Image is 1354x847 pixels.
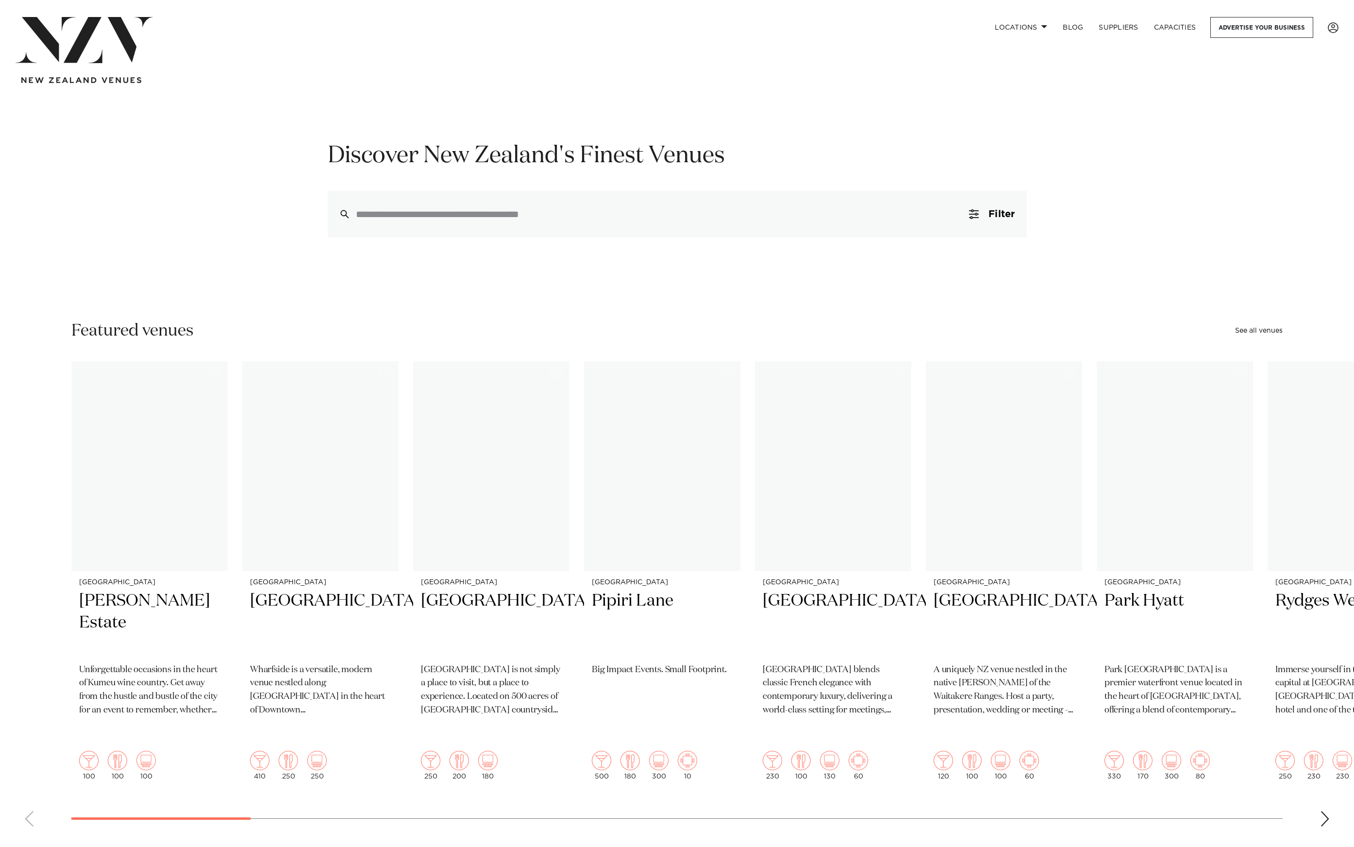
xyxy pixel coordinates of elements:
[1162,751,1181,780] div: 300
[79,663,220,718] p: Unforgettable occasions in the heart of Kumeu wine country. Get away from the hustle and bustle o...
[763,590,903,656] h2: [GEOGRAPHIC_DATA]
[1146,17,1204,38] a: Capacities
[926,361,1082,788] swiper-slide: 6 / 48
[1104,590,1245,656] h2: Park Hyatt
[820,751,839,780] div: 130
[71,320,194,342] h2: Featured venues
[79,579,220,586] small: [GEOGRAPHIC_DATA]
[1104,751,1124,780] div: 330
[108,751,127,780] div: 100
[250,751,269,770] img: cocktail.png
[755,361,911,788] a: Sofitel Auckland Viaduct Harbour hotel venue [GEOGRAPHIC_DATA] [GEOGRAPHIC_DATA] [GEOGRAPHIC_DATA...
[279,751,298,780] div: 250
[763,751,782,780] div: 230
[991,751,1010,770] img: theatre.png
[307,751,327,780] div: 250
[250,590,391,656] h2: [GEOGRAPHIC_DATA]
[1133,751,1153,780] div: 170
[1235,327,1283,334] a: See all venues
[136,751,156,770] img: theatre.png
[421,663,562,718] p: [GEOGRAPHIC_DATA] is not simply a place to visit, but a place to experience. Located on 500 acres...
[242,361,399,788] swiper-slide: 2 / 48
[1055,17,1091,38] a: BLOG
[16,17,153,63] img: nzv-logo.png
[328,141,1027,171] h1: Discover New Zealand's Finest Venues
[1275,751,1295,780] div: 250
[584,361,740,788] a: [GEOGRAPHIC_DATA] Pipiri Lane Big Impact Events. Small Footprint. 500 180 300 10
[478,751,498,780] div: 180
[592,663,733,677] p: Big Impact Events. Small Footprint.
[620,751,640,780] div: 180
[987,17,1055,38] a: Locations
[649,751,669,780] div: 300
[307,751,327,770] img: theatre.png
[421,590,562,656] h2: [GEOGRAPHIC_DATA]
[763,663,903,718] p: [GEOGRAPHIC_DATA] blends classic French elegance with contemporary luxury, delivering a world-cla...
[849,751,868,780] div: 60
[649,751,669,770] img: theatre.png
[791,751,811,780] div: 100
[242,361,399,788] a: [GEOGRAPHIC_DATA] [GEOGRAPHIC_DATA] Wharfside is a versatile, modern venue nestled along [GEOGRAP...
[1133,751,1153,770] img: dining.png
[849,751,868,770] img: meeting.png
[620,751,640,770] img: dining.png
[1333,751,1352,780] div: 230
[79,751,99,770] img: cocktail.png
[763,751,782,770] img: cocktail.png
[21,77,141,84] img: new-zealand-venues-text.png
[413,361,569,788] swiper-slide: 3 / 48
[250,579,391,586] small: [GEOGRAPHIC_DATA]
[1304,751,1323,780] div: 230
[1304,751,1323,770] img: dining.png
[988,209,1015,219] span: Filter
[1162,751,1181,770] img: theatre.png
[962,751,982,770] img: dining.png
[1210,17,1313,38] a: Advertise your business
[71,361,228,788] swiper-slide: 1 / 48
[592,590,733,656] h2: Pipiri Lane
[926,361,1082,788] a: [GEOGRAPHIC_DATA] [GEOGRAPHIC_DATA] A uniquely NZ venue nestled in the native [PERSON_NAME] of th...
[71,361,228,788] a: [GEOGRAPHIC_DATA] [PERSON_NAME] Estate Unforgettable occasions in the heart of Kumeu wine country...
[79,751,99,780] div: 100
[934,579,1074,586] small: [GEOGRAPHIC_DATA]
[678,751,697,780] div: 10
[1190,751,1210,770] img: meeting.png
[1091,17,1146,38] a: SUPPLIERS
[584,361,740,788] swiper-slide: 4 / 48
[450,751,469,770] img: dining.png
[250,663,391,718] p: Wharfside is a versatile, modern venue nestled along [GEOGRAPHIC_DATA] in the heart of Downtown [...
[421,751,440,780] div: 250
[279,751,298,770] img: dining.png
[755,361,911,788] swiper-slide: 5 / 48
[1190,751,1210,780] div: 80
[934,751,953,770] img: cocktail.png
[1097,361,1253,788] a: [GEOGRAPHIC_DATA] Park Hyatt Park [GEOGRAPHIC_DATA] is a premier waterfront venue located in the ...
[991,751,1010,780] div: 100
[250,751,269,780] div: 410
[592,751,611,780] div: 500
[763,579,903,586] small: [GEOGRAPHIC_DATA]
[1097,361,1253,788] swiper-slide: 7 / 48
[1275,751,1295,770] img: cocktail.png
[79,590,220,656] h2: [PERSON_NAME] Estate
[1104,663,1245,718] p: Park [GEOGRAPHIC_DATA] is a premier waterfront venue located in the heart of [GEOGRAPHIC_DATA], o...
[957,191,1026,237] button: Filter
[1020,751,1039,770] img: meeting.png
[592,751,611,770] img: cocktail.png
[934,663,1074,718] p: A uniquely NZ venue nestled in the native [PERSON_NAME] of the Waitakere Ranges. Host a party, pr...
[791,751,811,770] img: dining.png
[413,361,569,788] a: [GEOGRAPHIC_DATA] [GEOGRAPHIC_DATA] [GEOGRAPHIC_DATA] is not simply a place to visit, but a place...
[478,751,498,770] img: theatre.png
[450,751,469,780] div: 200
[1104,751,1124,770] img: cocktail.png
[820,751,839,770] img: theatre.png
[1333,751,1352,770] img: theatre.png
[421,751,440,770] img: cocktail.png
[1104,579,1245,586] small: [GEOGRAPHIC_DATA]
[108,751,127,770] img: dining.png
[592,579,733,586] small: [GEOGRAPHIC_DATA]
[678,751,697,770] img: meeting.png
[421,579,562,586] small: [GEOGRAPHIC_DATA]
[1020,751,1039,780] div: 60
[934,590,1074,656] h2: [GEOGRAPHIC_DATA]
